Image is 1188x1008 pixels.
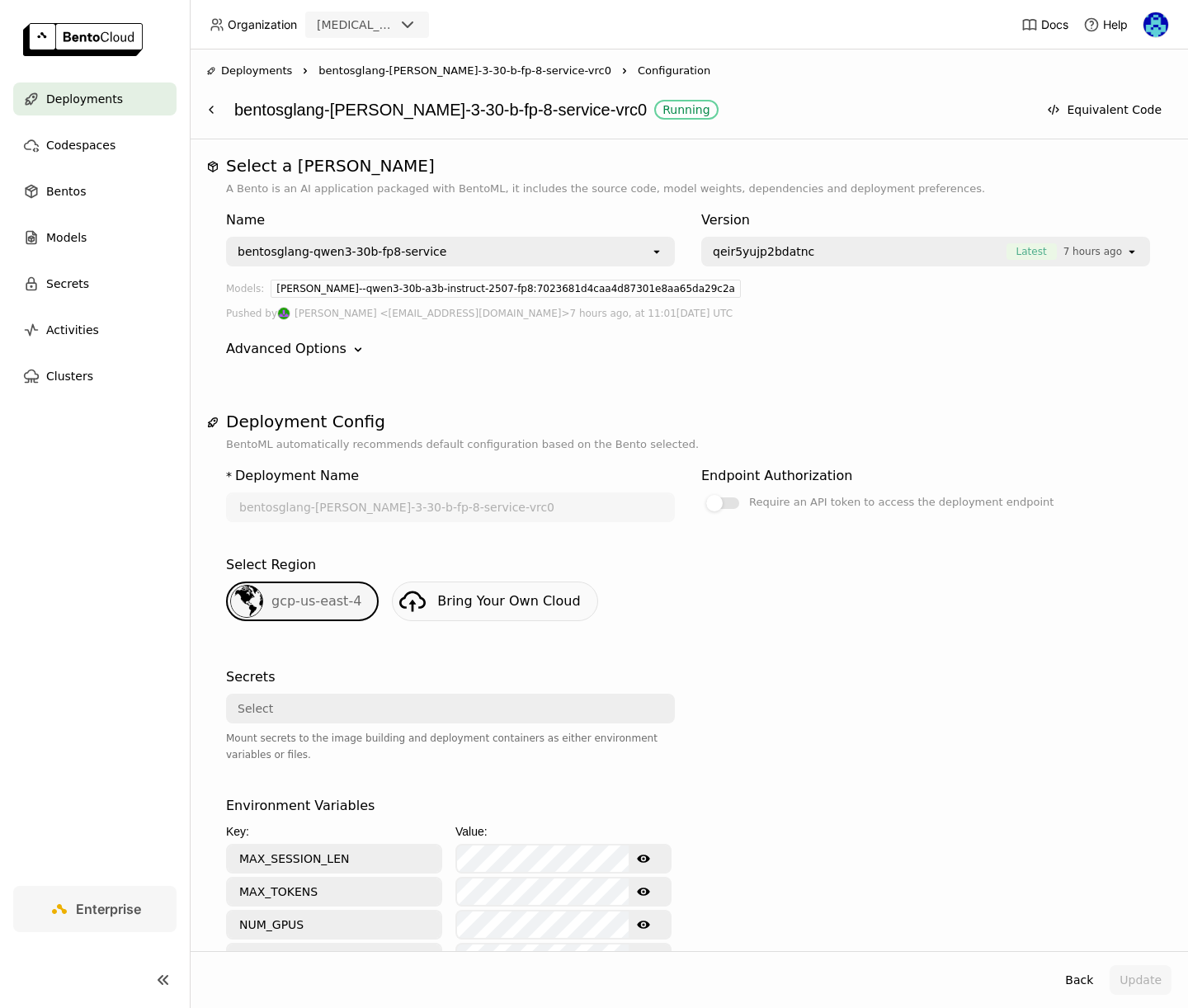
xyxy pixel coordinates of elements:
[226,555,316,575] div: Select Region
[396,17,398,34] input: Selected revia.
[13,221,177,254] a: Models
[228,878,441,905] input: Key
[46,135,115,155] span: Codespaces
[226,339,346,359] div: Advanced Options
[238,243,446,260] div: bentosglang-qwen3-30b-fp8-service
[637,918,650,931] svg: Show password text
[1055,965,1103,995] button: Back
[221,63,292,79] span: Deployments
[1110,965,1171,995] button: Update
[1125,245,1138,258] svg: open
[1021,16,1068,33] a: Docs
[713,243,814,260] span: qeir5yujp2bdatnc
[46,320,99,340] span: Activities
[226,280,264,304] div: Models:
[650,245,663,258] svg: open
[1124,243,1125,260] input: Selected [object Object].
[1103,17,1128,32] span: Help
[46,228,87,247] span: Models
[295,304,569,323] span: [PERSON_NAME] <[EMAIL_ADDRESS][DOMAIN_NAME]>
[629,845,658,872] button: Show password text
[278,308,290,319] img: Shenyang Zhao
[226,339,1152,359] div: Advanced Options
[228,944,441,971] input: Key
[629,911,658,938] button: Show password text
[318,63,611,79] span: bentosglang-[PERSON_NAME]-3-30-b-fp-8-service-vrc0
[13,886,177,932] a: Enterprise
[226,304,1152,323] div: Pushed by 7 hours ago, at 11:01[DATE] UTC
[13,82,177,115] a: Deployments
[226,181,1152,197] p: A Bento is an AI application packaged with BentoML, it includes the source code, model weights, d...
[317,16,394,33] div: [MEDICAL_DATA]
[1041,17,1068,32] span: Docs
[226,210,675,230] div: Name
[1083,16,1128,33] div: Help
[76,901,141,917] span: Enterprise
[638,63,710,79] span: Configuration
[226,796,375,816] div: Environment Variables
[226,730,675,763] div: Mount secrets to the image building and deployment containers as either environment variables or ...
[299,64,312,78] svg: Right
[46,366,93,386] span: Clusters
[228,911,441,938] input: Key
[46,274,89,294] span: Secrets
[13,175,177,208] a: Bentos
[437,593,580,609] span: Bring Your Own Cloud
[350,341,366,358] svg: Down
[629,878,658,905] button: Show password text
[1143,12,1168,37] img: Shaun Wei
[13,360,177,393] a: Clusters
[271,593,361,609] span: gcp-us-east-4
[228,494,673,520] input: name of deployment (autogenerated if blank)
[662,103,709,116] div: Running
[13,129,177,162] a: Codespaces
[46,181,86,201] span: Bentos
[206,63,292,79] div: Deployments
[629,944,658,971] button: Show password text
[226,822,442,841] div: Key:
[226,436,1152,453] p: BentoML automatically recommends default configuration based on the Bento selected.
[13,313,177,346] a: Activities
[637,951,650,964] svg: Show password text
[228,17,297,32] span: Organization
[46,89,123,109] span: Deployments
[618,64,631,78] svg: Right
[271,280,741,298] div: [PERSON_NAME]--qwen3-30b-a3b-instruct-2507-fp8:7023681d4caa4d87301e8aa65da29c2a
[234,94,1029,125] div: bentosglang-[PERSON_NAME]-3-30-b-fp-8-service-vrc0
[228,845,441,872] input: Key
[749,492,1054,512] div: Require an API token to access the deployment endpoint
[637,885,650,898] svg: Show password text
[238,700,273,717] div: Select
[1006,243,1057,260] span: Latest
[226,667,275,687] div: Secrets
[13,267,177,300] a: Secrets
[226,582,379,621] div: gcp-us-east-4
[226,412,1152,431] h1: Deployment Config
[392,582,597,621] a: Bring Your Own Cloud
[455,822,672,841] div: Value:
[226,156,1152,176] h1: Select a [PERSON_NAME]
[1063,243,1122,260] span: 7 hours ago
[235,466,359,486] div: Deployment Name
[206,63,1171,79] nav: Breadcrumbs navigation
[701,210,1150,230] div: Version
[701,466,852,486] div: Endpoint Authorization
[1037,95,1171,125] button: Equivalent Code
[637,852,650,865] svg: Show password text
[23,23,143,56] img: logo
